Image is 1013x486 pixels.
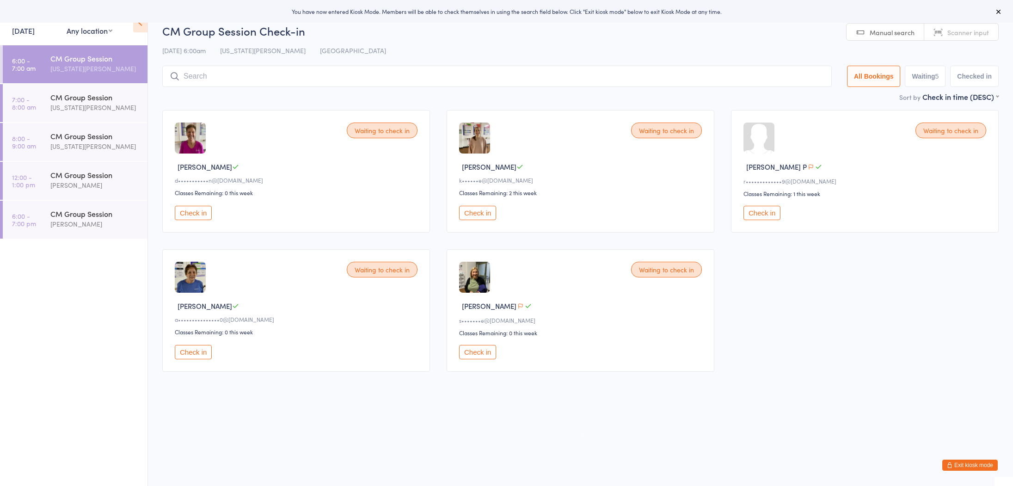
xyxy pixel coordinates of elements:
[950,66,999,87] button: Checked in
[462,162,516,172] span: [PERSON_NAME]
[459,206,496,220] button: Check in
[3,45,147,83] a: 6:00 -7:00 amCM Group Session[US_STATE][PERSON_NAME]
[3,123,147,161] a: 8:00 -9:00 amCM Group Session[US_STATE][PERSON_NAME]
[178,301,232,311] span: [PERSON_NAME]
[347,262,417,277] div: Waiting to check in
[162,66,832,87] input: Search
[12,212,36,227] time: 6:00 - 7:00 pm
[67,25,112,36] div: Any location
[459,329,705,337] div: Classes Remaining: 0 this week
[3,162,147,200] a: 12:00 -1:00 pmCM Group Session[PERSON_NAME]
[50,141,140,152] div: [US_STATE][PERSON_NAME]
[175,345,212,359] button: Check in
[915,123,986,138] div: Waiting to check in
[220,46,306,55] span: [US_STATE][PERSON_NAME]
[162,23,999,38] h2: CM Group Session Check-in
[870,28,915,37] span: Manual search
[942,460,998,471] button: Exit kiosk mode
[899,92,921,102] label: Sort by
[935,73,939,80] div: 5
[459,345,496,359] button: Check in
[12,96,36,111] time: 7:00 - 8:00 am
[746,162,807,172] span: [PERSON_NAME] P
[459,189,705,197] div: Classes Remaining: 2 this week
[50,92,140,102] div: CM Group Session
[175,123,206,154] img: image1730321834.png
[905,66,945,87] button: Waiting5
[743,206,780,220] button: Check in
[50,102,140,113] div: [US_STATE][PERSON_NAME]
[175,262,206,293] img: image1729211626.png
[12,173,35,188] time: 12:00 - 1:00 pm
[175,189,420,197] div: Classes Remaining: 0 this week
[459,123,490,154] img: image1731022794.png
[175,328,420,336] div: Classes Remaining: 0 this week
[50,170,140,180] div: CM Group Session
[3,201,147,239] a: 6:00 -7:00 pmCM Group Session[PERSON_NAME]
[947,28,989,37] span: Scanner input
[743,190,989,197] div: Classes Remaining: 1 this week
[922,92,999,102] div: Check in time (DESC)
[175,176,420,184] div: d•••••••••••n@[DOMAIN_NAME]
[50,131,140,141] div: CM Group Session
[162,46,206,55] span: [DATE] 6:00am
[3,84,147,122] a: 7:00 -8:00 amCM Group Session[US_STATE][PERSON_NAME]
[175,206,212,220] button: Check in
[459,262,490,293] img: image1729211920.png
[178,162,232,172] span: [PERSON_NAME]
[320,46,386,55] span: [GEOGRAPHIC_DATA]
[631,123,702,138] div: Waiting to check in
[12,135,36,149] time: 8:00 - 9:00 am
[50,219,140,229] div: [PERSON_NAME]
[12,25,35,36] a: [DATE]
[847,66,901,87] button: All Bookings
[462,301,516,311] span: [PERSON_NAME]
[459,316,705,324] div: s•••••••e@[DOMAIN_NAME]
[12,57,36,72] time: 6:00 - 7:00 am
[50,63,140,74] div: [US_STATE][PERSON_NAME]
[15,7,998,15] div: You have now entered Kiosk Mode. Members will be able to check themselves in using the search fie...
[50,180,140,191] div: [PERSON_NAME]
[347,123,417,138] div: Waiting to check in
[743,177,989,185] div: r•••••••••••••9@[DOMAIN_NAME]
[459,176,705,184] div: k••••••e@[DOMAIN_NAME]
[50,53,140,63] div: CM Group Session
[50,209,140,219] div: CM Group Session
[631,262,702,277] div: Waiting to check in
[175,315,420,323] div: a•••••••••••••••0@[DOMAIN_NAME]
